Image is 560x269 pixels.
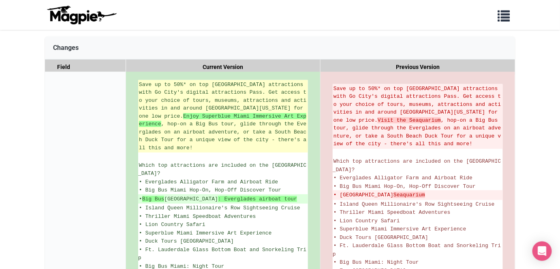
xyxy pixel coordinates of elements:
[126,60,321,75] div: Current Version
[45,60,126,75] div: Field
[378,117,441,123] strong: Visit the Seaquarium
[333,183,476,189] span: • Big Bus Miami Hop-On, Hop-Off Discover Tour
[139,238,234,244] span: • Duck Tours [GEOGRAPHIC_DATA]
[139,205,300,211] span: • Island Queen Millionaire's Row Sightseeing Cruise
[45,5,118,25] img: logo-ab69f6fb50320c5b225c76a69d11143b.png
[333,259,419,265] span: • Big Bus Miami: Night Tour
[333,201,495,207] span: • Island Queen Millionaire's Row Sightseeing Cruise
[333,218,400,224] span: • Lion Country Safari
[139,187,281,193] span: • Big Bus Miami Hop-On, Hop-Off Discover Tour
[321,60,515,75] div: Previous Version
[139,195,307,203] ins: • [GEOGRAPHIC_DATA]
[333,243,501,257] span: • Ft. Lauderdale Glass Bottom Boat and Snorkeling Trip
[333,235,428,241] span: • Duck Tours [GEOGRAPHIC_DATA]
[333,175,472,181] span: • Everglades Alligator Farm and Airboat Ride
[142,196,165,202] strong: Big Bus
[139,230,272,236] span: • Superblue Miami Immersive Art Experience
[139,81,307,152] ins: Save up to 50%* on top [GEOGRAPHIC_DATA] attractions with Go City's digital attractions Pass. Get...
[139,179,278,185] span: • Everglades Alligator Farm and Airboat Ride
[138,247,306,261] span: • Ft. Lauderdale Glass Bottom Boat and Snorkeling Trip
[333,158,501,173] span: Which top attractions are included on the [GEOGRAPHIC_DATA]?
[138,162,306,177] span: Which top attractions are included on the [GEOGRAPHIC_DATA]?
[333,191,502,199] del: • [GEOGRAPHIC_DATA]
[139,213,256,220] span: • Thriller Miami Speedboat Adventures
[139,113,306,127] strong: Enjoy Superblue Miami Immersive Art Experience
[45,37,515,60] div: Changes
[393,192,425,198] strong: Seaquarium
[333,85,502,148] del: Save up to 50%* on top [GEOGRAPHIC_DATA] attractions with Go City's digital attractions Pass. Get...
[139,222,205,228] span: • Lion Country Safari
[333,226,466,232] span: • Superblue Miami Immersive Art Experience
[532,241,552,261] div: Open Intercom Messenger
[333,209,451,215] span: • Thriller Miami Speedboat Adventures
[218,196,297,202] strong: : Everglades airboat tour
